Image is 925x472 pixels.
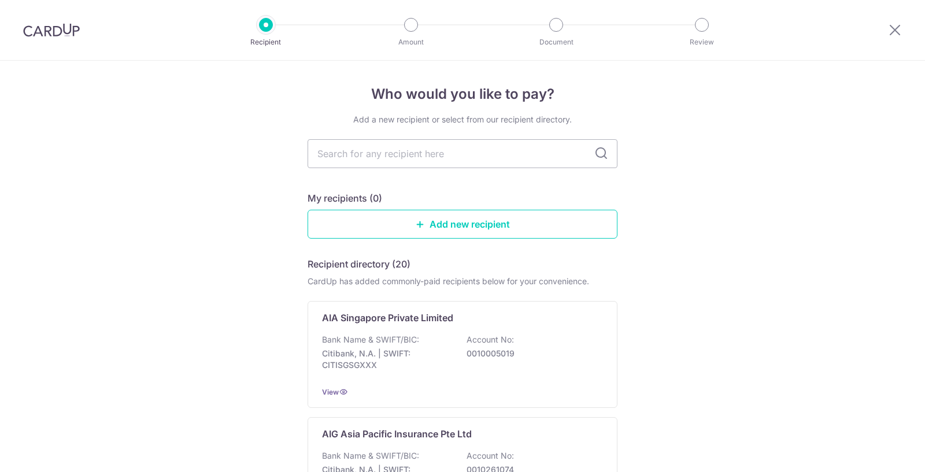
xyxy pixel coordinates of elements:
p: Bank Name & SWIFT/BIC: [322,334,419,345]
p: Account No: [467,450,514,462]
p: AIG Asia Pacific Insurance Pte Ltd [322,427,472,441]
h5: Recipient directory (20) [308,257,410,271]
p: Bank Name & SWIFT/BIC: [322,450,419,462]
p: AIA Singapore Private Limited [322,311,453,325]
p: Document [513,36,599,48]
p: Account No: [467,334,514,345]
p: Citibank, N.A. | SWIFT: CITISGSGXXX [322,348,452,371]
h4: Who would you like to pay? [308,84,617,105]
a: Add new recipient [308,210,617,239]
img: CardUp [23,23,80,37]
p: 0010005019 [467,348,596,359]
p: Amount [368,36,454,48]
input: Search for any recipient here [308,139,617,168]
a: View [322,388,339,396]
div: Add a new recipient or select from our recipient directory. [308,114,617,125]
h5: My recipients (0) [308,191,382,205]
p: Recipient [223,36,309,48]
p: Review [659,36,745,48]
div: CardUp has added commonly-paid recipients below for your convenience. [308,276,617,287]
